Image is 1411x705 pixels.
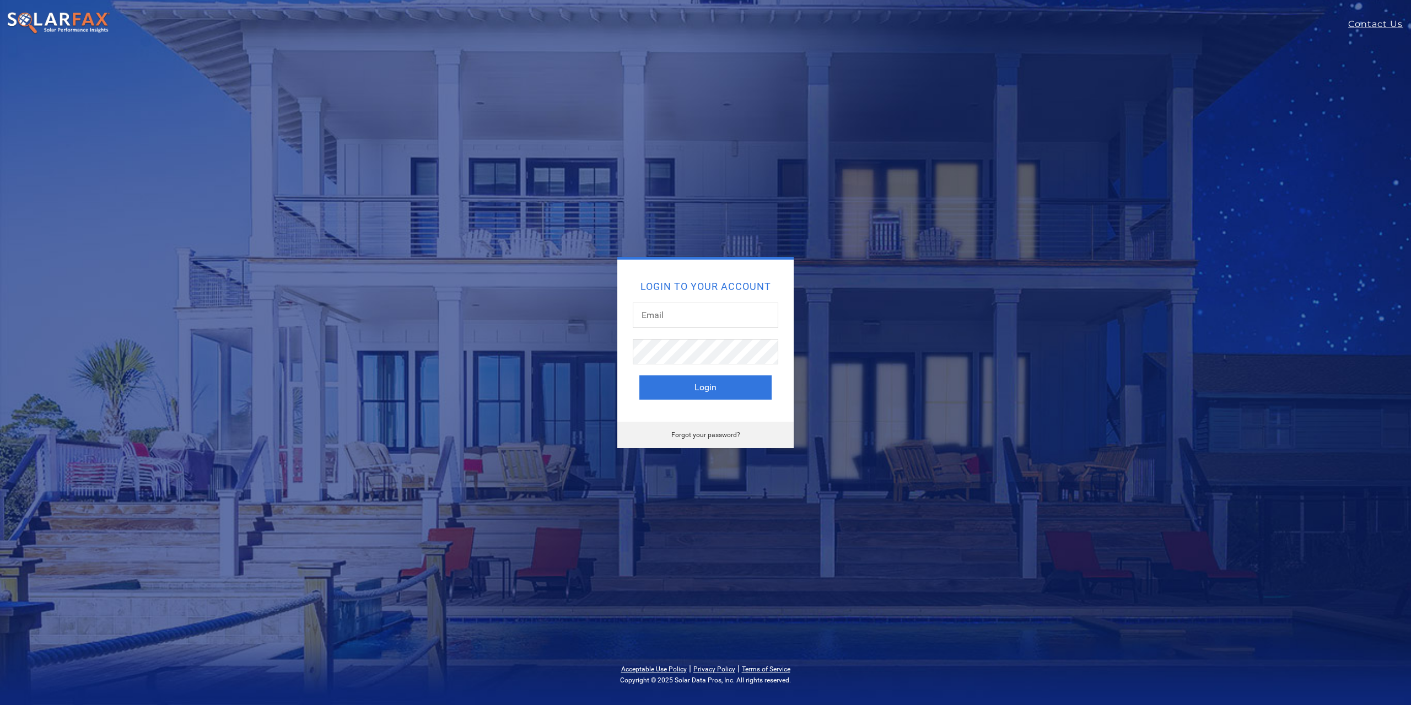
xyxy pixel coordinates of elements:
button: Login [639,375,772,400]
h2: Login to your account [639,282,772,292]
img: SolarFax [7,12,110,35]
span: | [689,663,691,674]
span: | [737,663,740,674]
input: Email [633,303,778,328]
a: Terms of Service [742,665,790,673]
a: Privacy Policy [693,665,735,673]
a: Contact Us [1348,18,1411,31]
a: Forgot your password? [671,431,740,439]
a: Acceptable Use Policy [621,665,687,673]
